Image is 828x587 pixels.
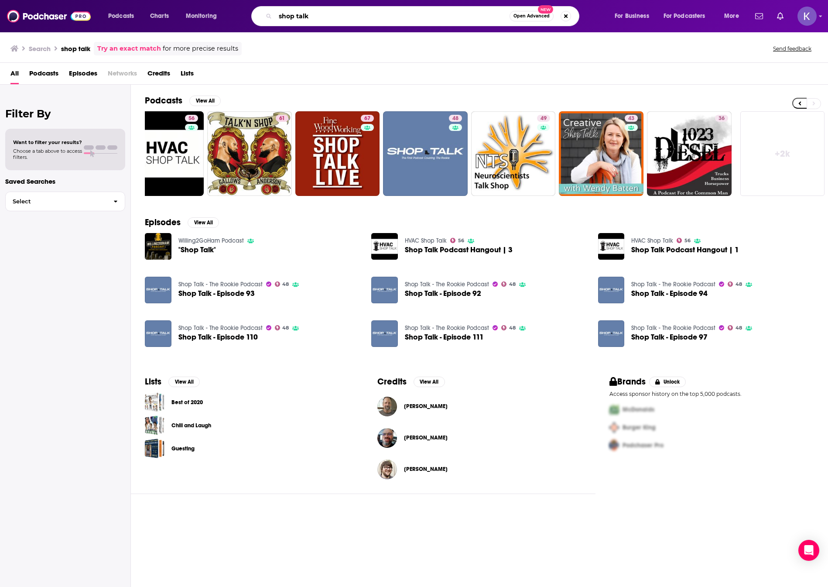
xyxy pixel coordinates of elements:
img: Shop Talk - Episode 93 [145,277,171,303]
a: Show notifications dropdown [752,9,766,24]
img: Podchaser - Follow, Share and Rate Podcasts [7,8,91,24]
span: For Business [615,10,649,22]
a: 49 [471,111,556,196]
a: Shop Talk - Episode 97 [598,320,625,347]
button: open menu [658,9,718,23]
a: HVAC Shop Talk [631,237,673,244]
h2: Podcasts [145,95,182,106]
img: Second Pro Logo [606,419,623,436]
button: open menu [609,9,660,23]
span: Charts [150,10,169,22]
button: Send feedback [770,45,814,52]
span: for more precise results [163,44,238,54]
a: 48 [383,111,468,196]
a: "Shop Talk" [178,246,216,254]
a: 49 [537,115,550,122]
span: 43 [628,114,634,123]
span: Shop Talk Podcast Hangout | 1 [631,246,739,254]
span: Logged in as kpearson13190 [797,7,817,26]
h2: Credits [377,376,407,387]
a: Al Grego [404,434,448,441]
span: Burger King [623,424,656,431]
a: 67 [361,115,374,122]
h2: Lists [145,376,161,387]
a: 48 [275,325,289,330]
span: 48 [736,326,742,330]
a: 48 [501,281,516,287]
a: 48 [501,325,516,330]
a: HVAC Shop Talk [405,237,447,244]
span: Shop Talk - Episode 93 [178,290,255,297]
a: Shop Talk - Episode 92 [405,290,481,297]
img: User Profile [797,7,817,26]
a: 56 [185,115,198,122]
a: Shop Talk - Episode 97 [631,333,708,341]
p: Access sponsor history on the top 5,000 podcasts. [609,391,814,397]
span: Want to filter your results? [13,139,82,145]
h2: Brands [609,376,646,387]
button: View All [188,217,219,228]
button: Show profile menu [797,7,817,26]
img: Michael Pekovich [377,397,397,416]
span: More [724,10,739,22]
a: Credits [147,66,170,84]
a: Shop Talk - Episode 110 [178,333,258,341]
span: [PERSON_NAME] [404,403,448,410]
a: 48 [449,115,462,122]
a: Shop Talk - Episode 94 [631,290,708,297]
a: 56 [677,238,691,243]
a: Episodes [69,66,97,84]
span: 56 [188,114,195,123]
input: Search podcasts, credits, & more... [275,9,510,23]
span: Podchaser Pro [623,442,664,449]
a: 43 [625,115,638,122]
a: 43 [559,111,643,196]
span: Select [6,199,106,204]
span: Podcasts [108,10,134,22]
img: Shop Talk - Episode 111 [371,320,398,347]
span: 61 [279,114,285,123]
a: 56 [120,111,204,196]
a: Shop Talk - The Rookie Podcast [405,324,489,332]
span: 48 [509,282,516,286]
img: Shop Talk Podcast Hangout | 1 [598,233,625,260]
a: Shop Talk - The Rookie Podcast [178,281,263,288]
a: CreditsView All [377,376,445,387]
a: Michael Pekovich [404,403,448,410]
a: 48 [728,325,742,330]
h3: shop talk [61,45,90,53]
a: Show notifications dropdown [773,9,787,24]
span: McDonalds [623,406,654,413]
span: All [10,66,19,84]
a: Podcasts [29,66,58,84]
a: Shop Talk - Episode 92 [371,277,398,303]
div: Open Intercom Messenger [798,540,819,561]
span: 36 [719,114,725,123]
a: Shop Talk - Episode 110 [145,320,171,347]
a: Willing2GoHam Podcast [178,237,244,244]
a: "Shop Talk" [145,233,171,260]
a: Shop Talk Podcast Hangout | 3 [371,233,398,260]
a: 36 [715,115,728,122]
span: Guesting [145,439,164,458]
button: View All [168,377,200,387]
div: Search podcasts, credits, & more... [260,6,588,26]
a: Shop Talk - Episode 111 [405,333,484,341]
a: Lists [181,66,194,84]
a: Best of 2020 [171,398,203,407]
img: Al Grego [377,428,397,448]
button: Select [5,192,125,211]
span: Choose a tab above to access filters. [13,148,82,160]
a: Shop Talk - The Rookie Podcast [178,324,263,332]
a: PodcastsView All [145,95,221,106]
span: 48 [282,326,289,330]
